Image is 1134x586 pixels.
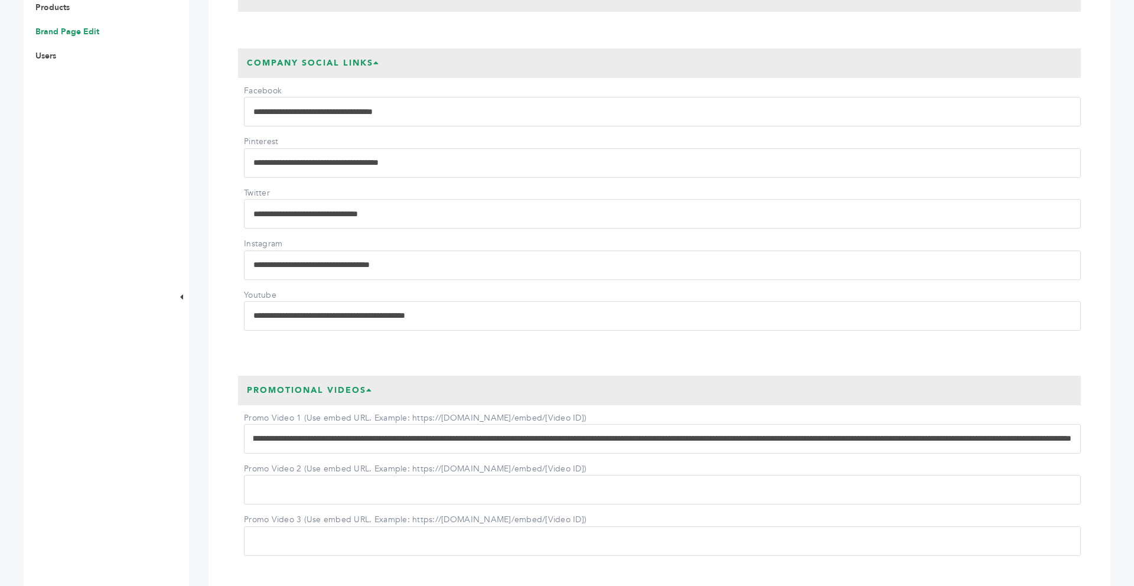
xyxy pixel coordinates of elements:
h3: Promotional Videos [238,376,382,405]
a: Products [35,2,70,13]
label: Facebook [244,85,327,97]
label: Promo Video 2 (Use embed URL. Example: https://[DOMAIN_NAME]/embed/[Video ID]) [244,463,586,475]
a: Users [35,50,56,61]
label: Promo Video 1 (Use embed URL. Example: https://[DOMAIN_NAME]/embed/[Video ID]) [244,412,586,424]
label: Twitter [244,187,327,199]
label: Promo Video 3 (Use embed URL. Example: https://[DOMAIN_NAME]/embed/[Video ID]) [244,514,586,526]
label: Youtube [244,289,327,301]
label: Pinterest [244,136,327,148]
label: Instagram [244,238,327,250]
h3: Company Social Links [238,48,389,78]
a: Brand Page Edit [35,26,99,37]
